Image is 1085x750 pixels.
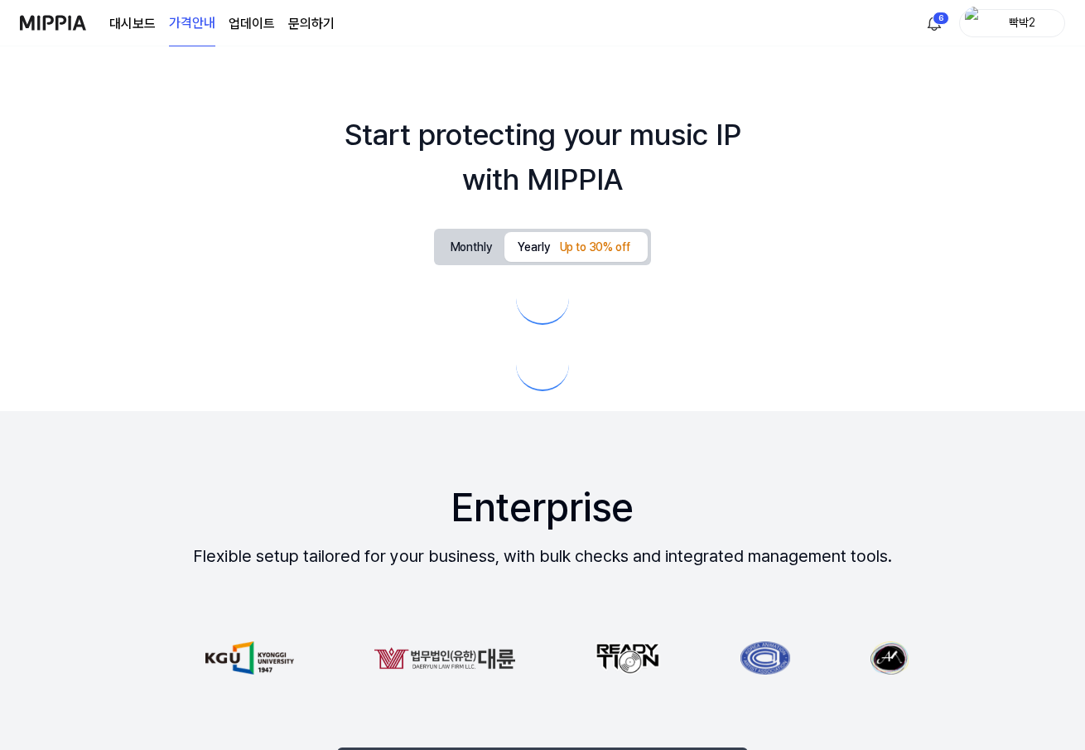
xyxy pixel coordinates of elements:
div: 빡박2 [990,13,1054,31]
a: 문의하기 [288,14,335,34]
button: profile빡박2 [959,9,1065,37]
a: 가격안내 [169,1,215,46]
div: Enterprise [451,477,634,537]
img: partner-logo-0 [180,641,268,675]
img: partner-logo-2 [570,641,634,675]
button: 알림6 [921,10,948,36]
button: Monthly [437,232,505,263]
img: partner-logo-3 [714,641,765,675]
img: 알림 [924,13,944,33]
div: Up to 30% off [555,235,635,260]
a: 대시보드 [109,14,156,34]
img: partner-logo-1 [348,641,490,675]
div: Flexible setup tailored for your business, with bulk checks and integrated management tools. [193,544,892,569]
button: Yearly [504,232,648,262]
div: 6 [933,12,949,25]
a: 업데이트 [229,14,275,34]
img: partner-logo-4 [845,641,883,675]
img: profile [965,7,985,40]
